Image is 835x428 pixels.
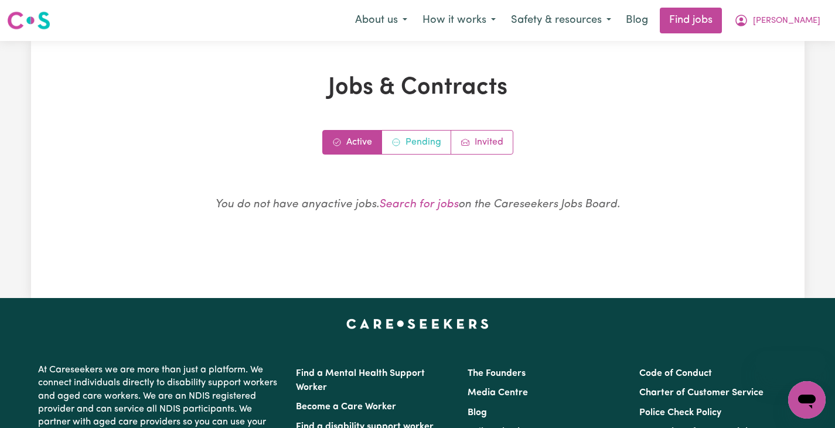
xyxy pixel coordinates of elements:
[379,199,458,210] a: Search for jobs
[639,408,721,417] a: Police Check Policy
[451,131,513,154] a: Job invitations
[468,369,526,378] a: The Founders
[296,369,425,392] a: Find a Mental Health Support Worker
[7,10,50,31] img: Careseekers logo
[346,319,489,328] a: Careseekers home page
[415,8,503,33] button: How it works
[468,408,487,417] a: Blog
[468,388,528,398] a: Media Centre
[323,131,382,154] a: Active jobs
[103,74,733,102] h1: Jobs & Contracts
[215,199,620,210] em: You do not have any active jobs . on the Careseekers Jobs Board.
[296,402,396,412] a: Become a Care Worker
[727,8,828,33] button: My Account
[660,8,722,33] a: Find jobs
[7,7,50,34] a: Careseekers logo
[753,15,820,28] span: [PERSON_NAME]
[639,388,764,398] a: Charter of Customer Service
[639,369,712,378] a: Code of Conduct
[347,8,415,33] button: About us
[382,131,451,154] a: Contracts pending review
[755,351,826,376] iframe: Message from company
[503,8,619,33] button: Safety & resources
[788,381,826,419] iframe: Button to launch messaging window
[619,8,655,33] a: Blog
